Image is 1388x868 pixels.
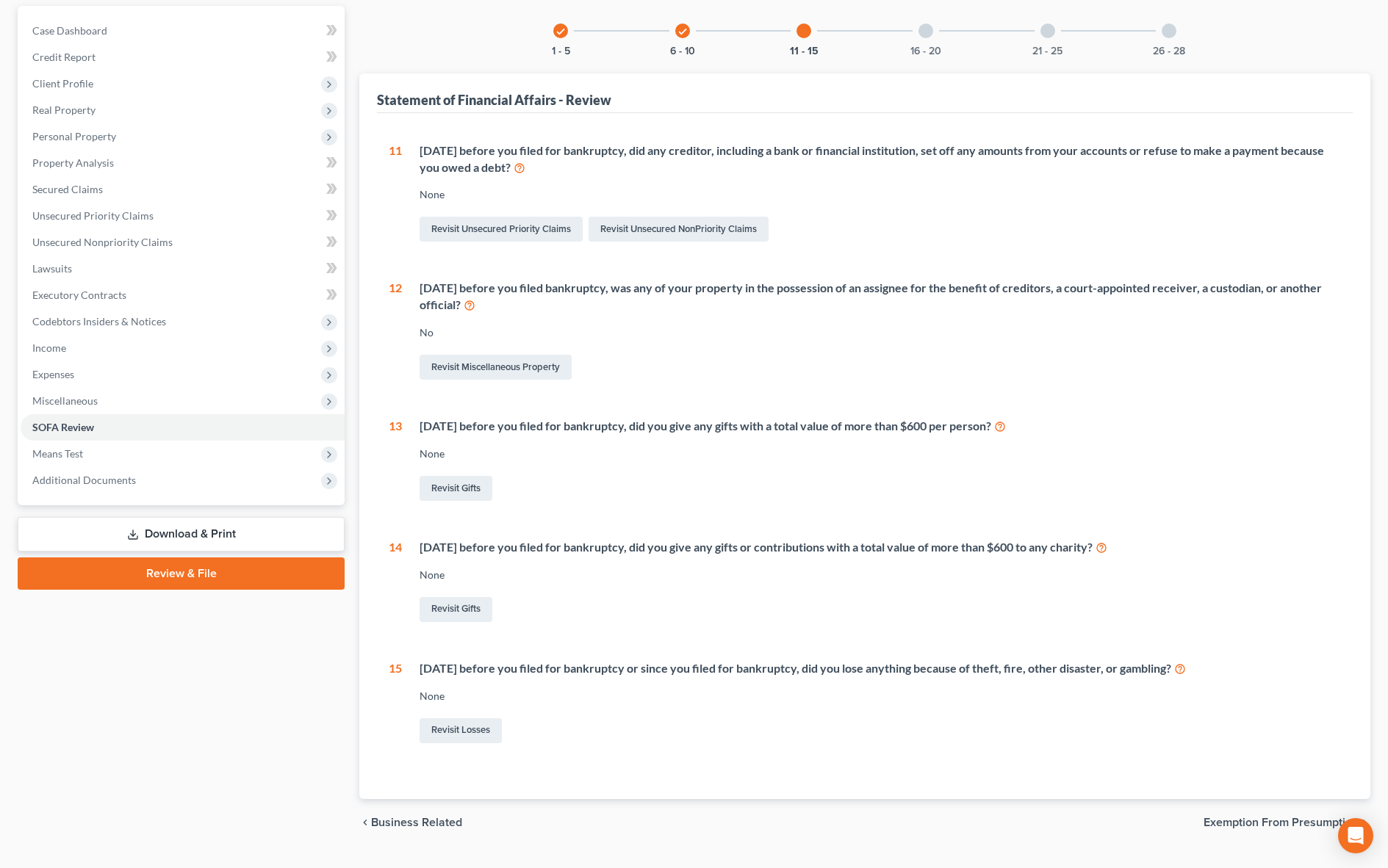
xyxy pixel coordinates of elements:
a: Revisit Unsecured NonPriority Claims [589,217,769,242]
span: Means Test [32,447,83,460]
span: Business Related [371,817,462,828]
a: Case Dashboard [21,18,345,44]
a: Review & File [18,557,345,590]
span: Real Property [32,104,96,116]
div: [DATE] before you filed for bankruptcy, did you give any gifts or contributions with a total valu... [420,539,1341,556]
div: 14 [389,539,402,625]
div: [DATE] before you filed for bankruptcy or since you filed for bankruptcy, did you lose anything b... [420,660,1341,677]
a: Revisit Gifts [420,476,492,501]
span: Property Analysis [32,156,114,169]
div: None [420,446,1341,461]
a: Download & Print [18,517,345,551]
i: chevron_right [1359,817,1370,828]
a: Property Analysis [21,150,345,176]
div: [DATE] before you filed for bankruptcy, did you give any gifts with a total value of more than $6... [420,418,1341,435]
a: Revisit Losses [420,718,502,743]
button: 11 - 15 [790,46,819,57]
button: 1 - 5 [552,46,570,57]
span: SOFA Review [32,421,94,433]
span: Income [32,341,66,354]
span: Client Profile [32,77,93,90]
div: None [420,568,1341,582]
button: 26 - 28 [1153,46,1185,57]
div: 12 [389,280,402,383]
div: [DATE] before you filed bankruptcy, was any of your property in the possession of an assignee for... [420,280,1341,314]
span: Miscellaneous [32,394,98,407]
div: 15 [389,660,402,746]
span: Codebtors Insiders & Notices [32,315,166,328]
a: Secured Claims [21,176,345,203]
button: Exemption from Presumption chevron_right [1204,817,1370,828]
span: Secured Claims [32,183,103,195]
a: Unsecured Priority Claims [21,203,345,229]
i: check [555,26,566,37]
span: Expenses [32,368,74,380]
span: Additional Documents [32,474,136,486]
span: Lawsuits [32,262,72,275]
div: [DATE] before you filed for bankruptcy, did any creditor, including a bank or financial instituti... [420,142,1341,176]
span: Unsecured Priority Claims [32,209,154,222]
a: Revisit Unsecured Priority Claims [420,217,583,242]
button: chevron_left Business Related [359,817,462,828]
div: Open Intercom Messenger [1338,818,1373,853]
span: Credit Report [32,51,96,63]
button: 16 - 20 [910,46,941,57]
a: Credit Report [21,44,345,70]
i: check [677,26,688,37]
span: Exemption from Presumption [1204,817,1359,828]
div: No [420,325,1341,340]
span: Unsecured Nonpriority Claims [32,236,173,248]
a: Revisit Miscellaneous Property [420,355,572,380]
button: 21 - 25 [1032,46,1062,57]
span: Executory Contracts [32,289,126,301]
a: Revisit Gifts [420,597,492,622]
div: Statement of Financial Affairs - Review [377,91,611,109]
span: Personal Property [32,130,116,142]
a: Executory Contracts [21,282,345,308]
div: 13 [389,418,402,504]
div: 11 [389,142,402,245]
div: None [420,689,1341,704]
button: 6 - 10 [670,46,695,57]
i: chevron_left [359,817,371,828]
a: Lawsuits [21,256,345,282]
a: SOFA Review [21,414,345,441]
div: None [420,187,1341,202]
a: Unsecured Nonpriority Claims [21,229,345,256]
span: Case Dashboard [32,24,107,37]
